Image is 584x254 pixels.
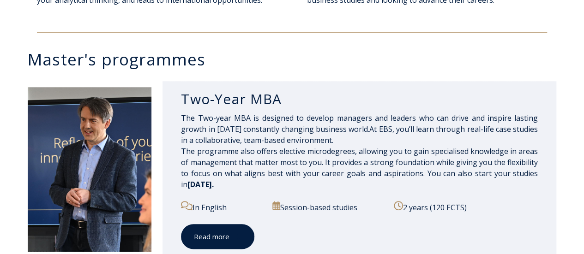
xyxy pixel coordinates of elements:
[28,51,566,67] h3: Master's programmes
[181,168,538,189] span: You can also start your studies in
[181,90,538,108] h3: Two-Year MBA
[272,201,386,213] p: Session-based studies
[181,113,538,178] span: The Two-year MBA is designed to develop managers and leaders who can drive and inspire lasting gr...
[187,179,214,189] span: [DATE].
[181,201,265,213] p: In English
[394,201,538,213] p: 2 years (120 ECTS)
[28,87,151,252] img: DSC_2098
[181,224,254,249] a: Read more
